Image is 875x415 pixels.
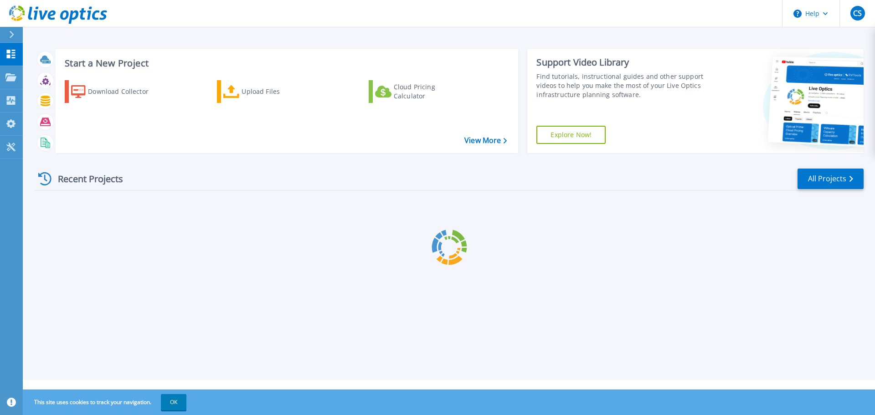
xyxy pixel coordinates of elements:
a: Upload Files [217,80,319,103]
div: Download Collector [88,82,161,101]
div: Upload Files [242,82,314,101]
span: CS [853,10,862,17]
div: Cloud Pricing Calculator [394,82,467,101]
div: Recent Projects [35,168,135,190]
h3: Start a New Project [65,58,507,68]
a: Download Collector [65,80,166,103]
a: All Projects [798,169,864,189]
a: Cloud Pricing Calculator [369,80,470,103]
button: OK [161,394,186,410]
div: Find tutorials, instructional guides and other support videos to help you make the most of your L... [536,72,708,99]
span: This site uses cookies to track your navigation. [25,394,186,410]
a: View More [464,136,507,145]
div: Support Video Library [536,56,708,68]
a: Explore Now! [536,126,606,144]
